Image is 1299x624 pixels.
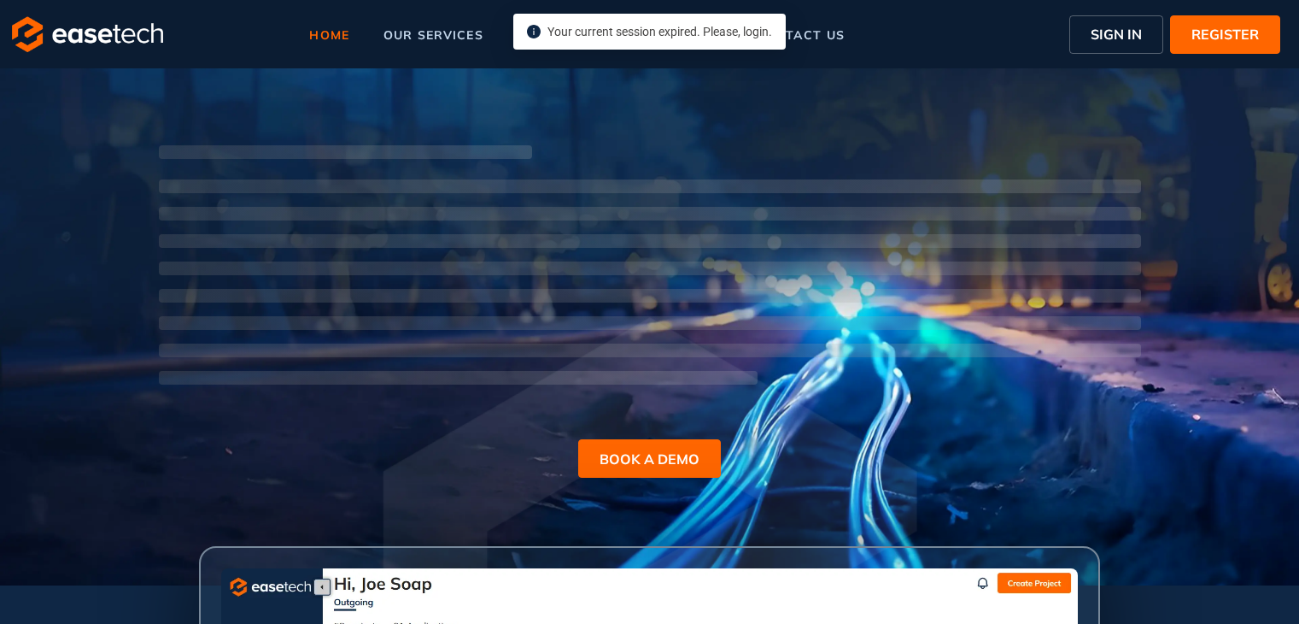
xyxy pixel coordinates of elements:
span: home [309,29,349,41]
span: SIGN IN [1091,24,1142,44]
button: REGISTER [1170,15,1280,54]
span: BOOK A DEMO [600,449,699,469]
img: logo [12,16,163,52]
button: BOOK A DEMO [578,439,721,478]
span: contact us [756,29,845,41]
button: SIGN IN [1069,15,1163,54]
span: REGISTER [1191,24,1259,44]
span: Your current session expired. Please, login. [547,25,772,38]
span: info-circle [527,25,541,38]
span: our services [383,29,483,41]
